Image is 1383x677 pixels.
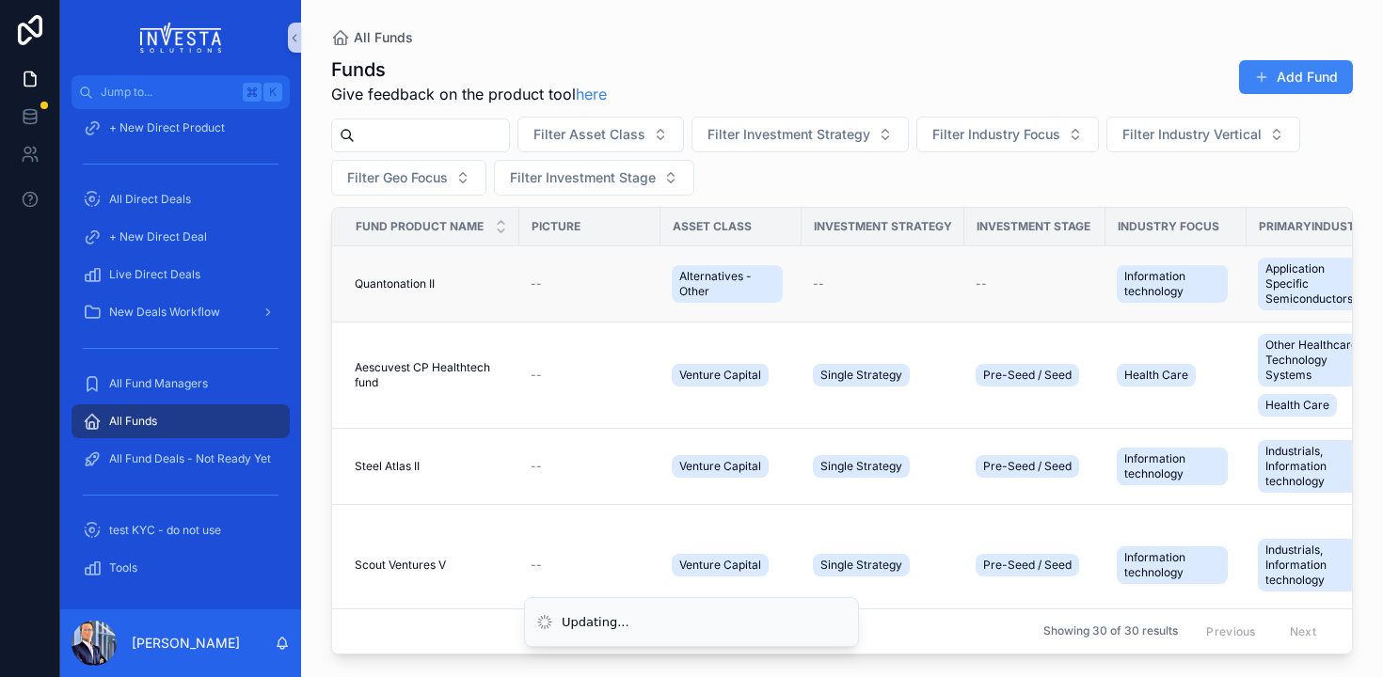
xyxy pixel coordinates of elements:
[533,125,645,144] span: Filter Asset Class
[1124,368,1188,383] span: Health Care
[672,550,790,580] a: Venture Capital
[814,219,952,234] span: Investment Strategy
[72,404,290,438] a: All Funds
[1122,125,1262,144] span: Filter Industry Vertical
[72,220,290,254] a: + New Direct Deal
[977,219,1090,234] span: Investment Stage
[813,276,824,291] span: --
[983,368,1072,383] span: Pre-Seed / Seed
[331,56,607,83] h1: Funds
[1117,360,1235,390] a: Health Care
[109,192,191,207] span: All Direct Deals
[813,451,953,481] a: Single Strategy
[531,558,542,573] span: --
[531,459,542,474] span: --
[679,558,761,573] span: Venture Capital
[1124,550,1220,580] span: Information technology
[510,168,656,187] span: Filter Investment Stage
[1265,543,1361,588] span: Industrials, Information technology
[109,229,207,244] span: + New Direct Deal
[72,258,290,291] a: Live Direct Deals
[72,295,290,329] a: New Deals Workflow
[813,550,953,580] a: Single Strategy
[531,368,649,383] a: --
[494,160,694,196] button: Select Button
[976,360,1094,390] a: Pre-Seed / Seed
[1258,436,1376,496] a: Industrials, Information technology
[331,28,413,47] a: All Funds
[355,558,508,573] a: Scout Ventures V
[916,117,1099,152] button: Select Button
[976,276,987,291] span: --
[72,513,290,547] a: test KYC - do not use
[109,376,208,391] span: All Fund Managers
[1124,451,1220,481] span: Information technology
[672,451,790,481] a: Venture Capital
[976,550,1094,580] a: Pre-Seed / Seed
[1239,60,1353,94] button: Add Fund
[820,459,902,474] span: Single Strategy
[983,558,1072,573] span: Pre-Seed / Seed
[355,360,508,390] span: Aescuvest CP Healthtech fund
[72,111,290,145] a: + New Direct Product
[531,368,542,383] span: --
[1043,624,1178,639] span: Showing 30 of 30 results
[60,109,301,609] div: scrollable content
[976,451,1094,481] a: Pre-Seed / Seed
[532,219,580,234] span: Picture
[140,23,222,53] img: App logo
[820,558,902,573] span: Single Strategy
[1118,219,1219,234] span: Industry Focus
[109,267,200,282] span: Live Direct Deals
[109,414,157,429] span: All Funds
[109,523,221,538] span: test KYC - do not use
[576,85,607,103] a: here
[531,276,542,291] span: --
[355,459,508,474] a: Steel Atlas II
[679,459,761,474] span: Venture Capital
[72,75,290,109] button: Jump to...K
[1258,535,1376,595] a: Industrials, Information technology
[1258,254,1376,314] a: Application Specific Semiconductors
[1106,117,1300,152] button: Select Button
[355,558,446,573] span: Scout Ventures V
[355,276,508,291] a: Quantonation II
[983,459,1072,474] span: Pre-Seed / Seed
[1265,261,1361,307] span: Application Specific Semiconductors
[1265,398,1329,413] span: Health Care
[813,276,953,291] a: --
[1258,330,1376,420] a: Other Healthcare Technology SystemsHealth Care
[976,276,1094,291] a: --
[132,634,240,653] p: [PERSON_NAME]
[813,360,953,390] a: Single Strategy
[109,560,137,575] span: Tools
[531,459,649,474] a: --
[673,219,752,234] span: Asset Class
[72,367,290,401] a: All Fund Managers
[1265,338,1361,383] span: Other Healthcare Technology Systems
[679,269,775,299] span: Alternatives - Other
[331,83,607,105] span: Give feedback on the product tool
[109,451,271,466] span: All Fund Deals - Not Ready Yet
[672,261,790,307] a: Alternatives - Other
[517,117,684,152] button: Select Button
[355,459,420,474] span: Steel Atlas II
[72,551,290,585] a: Tools
[265,85,280,100] span: K
[347,168,448,187] span: Filter Geo Focus
[1265,444,1361,489] span: Industrials, Information technology
[1117,261,1235,307] a: Information technology
[356,219,484,234] span: Fund Product Name
[109,120,225,135] span: + New Direct Product
[672,360,790,390] a: Venture Capital
[531,558,649,573] a: --
[1259,219,1371,234] span: PrimaryIndustry
[109,305,220,320] span: New Deals Workflow
[355,276,435,291] span: Quantonation II
[679,368,761,383] span: Venture Capital
[1117,543,1235,588] a: Information technology
[932,125,1060,144] span: Filter Industry Focus
[531,276,649,291] a: --
[1117,444,1235,489] a: Information technology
